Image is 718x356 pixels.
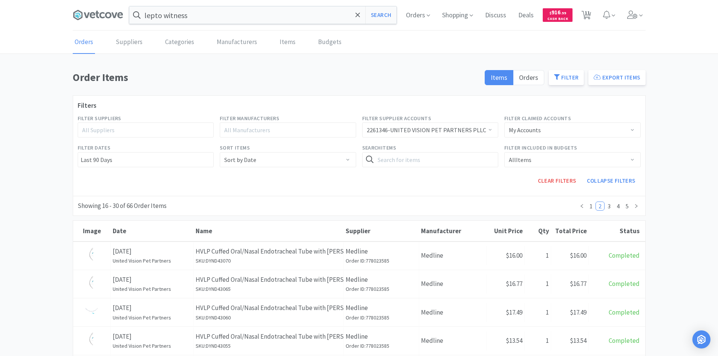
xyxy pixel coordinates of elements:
div: All Items [509,153,531,167]
span: $16.77 [570,280,586,288]
input: Select date range [78,152,214,167]
h3: Filters [78,100,641,111]
div: Medline [419,303,487,322]
img: 4a67b5c84e8747dbb4ce9fad76c87e62_700803.jpeg [84,275,100,290]
p: [DATE] [113,275,191,285]
h6: Order ID: 778023585 [346,257,417,265]
a: Orders [73,31,95,54]
h6: Order ID: 778023585 [346,342,417,350]
div: All Manufacturers [224,126,345,134]
div: Showing 16 - 30 of 66 Order Items [78,201,167,211]
h6: SKU: DYND43070 [196,257,341,265]
div: Sort by Date [224,153,256,167]
span: $13.54 [570,336,586,345]
a: Budgets [316,31,343,54]
span: $17.49 [506,308,522,316]
div: 1 [525,274,551,293]
span: Completed [609,280,640,288]
button: Clear Filters [533,173,582,188]
span: $13.54 [506,336,522,345]
span: $16.77 [506,280,522,288]
li: 5 [623,202,632,211]
label: Search Items [362,144,396,152]
div: 1 [525,331,551,350]
input: Search for items [362,152,499,167]
h6: SKU: DYND43055 [196,342,341,350]
p: Medline [346,275,417,285]
a: Categories [163,31,196,54]
i: icon: left [580,204,584,208]
div: Medline [419,246,487,265]
h6: United Vision Pet Partners [113,257,191,265]
div: Medline [419,331,487,350]
h6: United Vision Pet Partners [113,342,191,350]
i: icon: right [634,204,638,208]
span: Items [491,73,507,82]
label: Filter Included in Budgets [504,144,577,152]
div: Status [591,227,640,235]
a: Suppliers [114,31,144,54]
h1: Order Items [73,69,481,86]
div: Medline [419,274,487,293]
div: Qty [527,227,549,235]
label: Filter Claimed Accounts [504,114,571,122]
p: HVLP Cuffed Oral/Nasal Endotracheal Tube with [PERSON_NAME] Eye, 6.0 mm 10/BX [196,303,341,313]
li: 1 [586,202,596,211]
h6: United Vision Pet Partners [113,285,191,293]
div: Name [196,227,342,235]
span: $16.00 [506,251,522,260]
div: Date [113,227,192,235]
span: $16.00 [570,251,586,260]
span: Completed [609,308,640,316]
p: HVLP Cuffed Oral/Nasal Endotracheal Tube with [PERSON_NAME] Eye, 5.5 mm 10/BX [196,332,341,342]
div: Unit Price [489,227,523,235]
a: 4 [614,202,622,210]
label: Filter Manufacturers [220,114,279,122]
span: $ [550,11,551,15]
a: Manufacturers [215,31,259,54]
button: Collapse Filters [582,173,641,188]
span: $17.49 [570,308,586,316]
div: Open Intercom Messenger [692,330,710,348]
div: Manufacturer [421,227,485,235]
p: Medline [346,332,417,342]
button: Export Items [588,70,645,85]
p: HVLP Cuffed Oral/Nasal Endotracheal Tube with [PERSON_NAME] Eye, 7.0 mm 10/BX [196,246,341,257]
div: Supplier [346,227,417,235]
h6: SKU: DYND43065 [196,285,341,293]
div: 1 [525,246,551,265]
img: 8c3797a6931346149b11d99c42269359_702896.jpeg [84,303,100,319]
span: . 99 [560,11,566,15]
a: 11 [579,13,594,20]
div: Total Price [553,227,587,235]
div: 2261346 - UNITED VISION PET PARTNERS PLLC [367,123,486,137]
h6: Order ID: 778023585 [346,285,417,293]
div: All Suppliers [82,126,203,134]
span: Completed [609,336,640,345]
span: Orders [519,73,538,82]
a: Items [278,31,297,54]
li: Next Page [632,202,641,211]
label: Filter Supplier Accounts [362,114,432,122]
h6: Order ID: 778023585 [346,313,417,322]
p: Medline [346,246,417,257]
div: My Accounts [509,123,541,137]
p: HVLP Cuffed Oral/Nasal Endotracheal Tube with [PERSON_NAME] Eye, 6.5 mm 10/BX [196,275,341,285]
label: Filter Dates [78,144,111,152]
div: Image [75,227,109,235]
h6: SKU: DYND43060 [196,313,341,322]
button: Search [365,6,397,24]
img: f0a2c1c60fb042b5bc5d1e0468e524a8_702082.jpeg [84,246,100,262]
a: 2 [596,202,604,210]
li: 3 [605,202,614,211]
a: $916.99Cash Back [543,5,573,25]
input: Search by item, sku, manufacturer, ingredient, size... [129,6,397,24]
a: Discuss [482,12,509,19]
p: [DATE] [113,303,191,313]
li: 4 [614,202,623,211]
a: 5 [623,202,631,210]
p: [DATE] [113,332,191,342]
span: Cash Back [547,17,568,22]
a: 3 [605,202,613,210]
span: 916 [550,9,566,16]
